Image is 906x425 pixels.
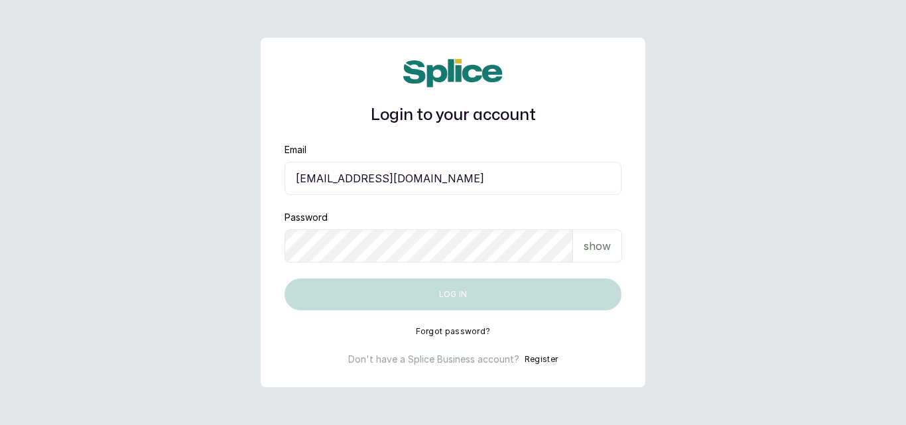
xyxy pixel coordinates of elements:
[285,211,328,224] label: Password
[525,353,558,366] button: Register
[285,278,621,310] button: Log in
[285,162,621,195] input: email@acme.com
[416,326,491,337] button: Forgot password?
[285,103,621,127] h1: Login to your account
[285,143,306,156] label: Email
[584,238,611,254] p: show
[348,353,519,366] p: Don't have a Splice Business account?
